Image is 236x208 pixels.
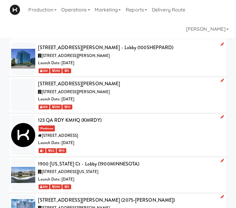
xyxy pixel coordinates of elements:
[10,5,20,15] img: Micromart
[38,59,222,67] div: Launch Date: [DATE]
[38,79,222,88] div: [STREET_ADDRESS][PERSON_NAME]
[62,68,71,73] span: 0
[38,96,222,103] div: Launch Date: [DATE]
[62,184,71,189] span: 0
[39,125,55,131] span: Warehouse
[10,157,227,193] li: 1900 [US_STATE] Ct - Lobby (1900MINNESOTA)[STREET_ADDRESS][US_STATE]Launch Date: [DATE] 200 200 0
[10,41,227,77] li: [STREET_ADDRESS][PERSON_NAME] - Lobby (100SHEPPARD)[STREET_ADDRESS][PERSON_NAME]Launch Date: [DAT...
[38,43,222,52] div: [STREET_ADDRESS][PERSON_NAME] - Lobby (100SHEPPARD)
[62,105,72,109] span: 10
[39,148,46,153] span: 1
[50,184,62,189] span: 200
[184,19,231,39] a: [PERSON_NAME]
[39,105,49,109] span: 500
[38,116,222,125] div: 123 QA RDY KMHQ (KMRDY)
[50,105,62,109] span: 200
[38,159,222,169] div: 1900 [US_STATE] Ct - Lobby (1900MINNESOTA)
[38,176,222,183] div: Launch Date: [DATE]
[39,68,49,73] span: 500
[39,184,49,189] span: 200
[42,169,99,175] span: [STREET_ADDRESS][US_STATE]
[42,133,78,138] span: [STREET_ADDRESS]
[50,68,62,73] span: 200
[10,77,227,113] li: [STREET_ADDRESS][PERSON_NAME][STREET_ADDRESS][PERSON_NAME]Launch Date: [DATE] 500 200 10
[46,148,56,153] span: 42
[42,89,110,95] span: [STREET_ADDRESS][PERSON_NAME]
[38,139,222,147] div: Launch Date: [DATE]
[42,53,110,58] span: [STREET_ADDRESS][PERSON_NAME]
[38,196,222,205] div: [STREET_ADDRESS][PERSON_NAME] (2075-[PERSON_NAME])
[10,113,227,157] li: 123 QA RDY KMHQ (KMRDY)Warehouse[STREET_ADDRESS]Launch Date: [DATE] 1 42 10
[57,148,66,153] span: 10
